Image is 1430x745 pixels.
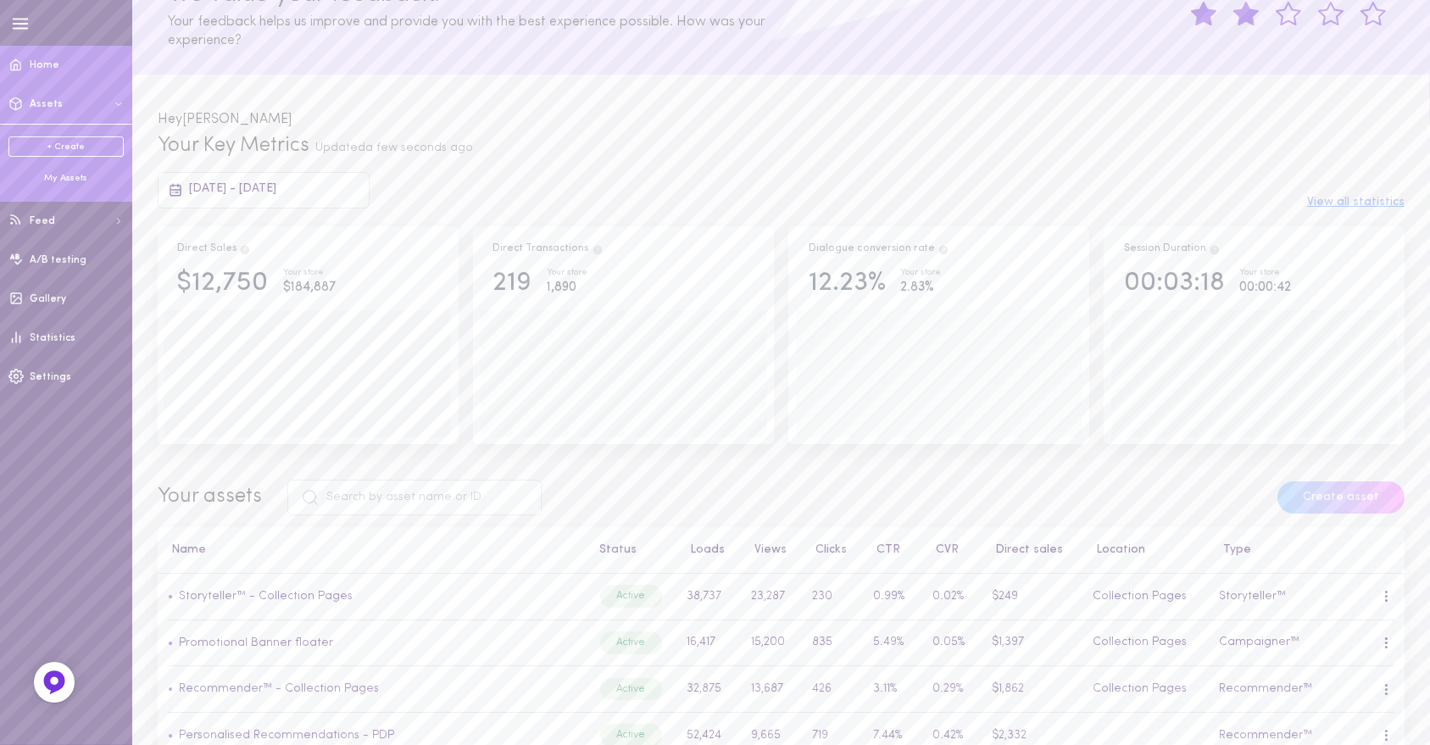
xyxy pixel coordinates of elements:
div: 2.83% [900,277,941,298]
td: 16,417 [676,620,741,666]
td: 38,737 [676,574,741,620]
td: 0.29% [923,666,982,713]
span: Your assets [158,486,262,507]
td: 15,200 [741,620,803,666]
button: Loads [682,544,725,556]
button: Create asset [1277,481,1405,514]
a: Recommender™ - Collection Pages [179,682,379,695]
div: $184,887 [283,277,336,298]
span: Storyteller™ [1220,590,1287,603]
img: Feedback Button [42,670,67,695]
a: Storyteller™ - Collection Pages [179,590,353,603]
span: Gallery [30,294,66,304]
span: Total transactions from users who clicked on a product through Dialogue assets, and purchased the... [592,243,604,253]
button: Status [591,544,637,556]
td: $249 [982,574,1082,620]
span: Campaigner™ [1220,636,1300,648]
span: Home [30,60,59,70]
div: Active [600,585,662,607]
td: $1,862 [982,666,1082,713]
td: 230 [803,574,864,620]
td: $1,397 [982,620,1082,666]
td: 0.05% [923,620,982,666]
div: 12.23% [809,269,886,298]
span: Collection Pages [1093,682,1187,695]
a: Personalised Recommendations - PDP [179,729,394,742]
div: Direct Transactions [493,242,604,257]
div: Your store [547,269,587,278]
button: Type [1215,544,1251,556]
span: Collection Pages [1093,636,1187,648]
span: Settings [30,372,71,382]
span: The percentage of users who interacted with one of Dialogue`s assets and ended up purchasing in t... [938,243,949,253]
span: • [168,729,173,742]
span: Recommender™ [1220,729,1313,742]
td: 23,287 [741,574,803,620]
span: Your feedback helps us improve and provide you with the best experience possible. How was your ex... [168,15,765,47]
div: Session Duration [1124,242,1221,257]
td: 0.02% [923,574,982,620]
div: $12,750 [177,269,268,298]
div: My Assets [8,172,124,185]
span: • [168,590,173,603]
span: [DATE] - [DATE] [189,182,276,195]
td: 0.99% [863,574,922,620]
button: View all statistics [1307,197,1405,208]
div: Dialogue conversion rate [809,242,949,257]
span: Your Key Metrics [158,136,309,156]
button: CVR [927,544,959,556]
button: Location [1088,544,1145,556]
div: Direct Sales [177,242,251,257]
span: Statistics [30,333,75,343]
div: Your store [283,269,336,278]
td: 5.49% [863,620,922,666]
td: 835 [803,620,864,666]
div: 219 [493,269,532,298]
td: 3.11% [863,666,922,713]
span: Hey [PERSON_NAME] [158,113,292,126]
a: + Create [8,136,124,157]
span: Recommender™ [1220,682,1313,695]
span: • [168,637,173,649]
span: Feed [30,216,55,226]
span: Updated a few seconds ago [315,142,473,154]
button: Clicks [807,544,847,556]
span: • [168,682,173,695]
span: Assets [30,99,63,109]
span: Collection Pages [1093,590,1187,603]
div: Active [600,631,662,653]
a: Recommender™ - Collection Pages [173,682,379,695]
div: 1,890 [547,277,587,298]
td: 32,875 [676,666,741,713]
button: Views [746,544,787,556]
div: 00:00:42 [1239,277,1291,298]
span: Track how your session duration increase once users engage with your Assets [1209,243,1221,253]
div: 00:03:18 [1124,269,1225,298]
div: Your store [1239,269,1291,278]
button: Name [163,544,206,556]
button: CTR [868,544,900,556]
div: Your store [900,269,941,278]
a: Storyteller™ - Collection Pages [173,590,353,603]
a: Promotional Banner floater [179,637,333,649]
td: 426 [803,666,864,713]
a: Personalised Recommendations - PDP [173,729,394,742]
span: Direct Sales are the result of users clicking on a product and then purchasing the exact same pro... [239,243,251,253]
a: Promotional Banner floater [173,637,333,649]
td: 13,687 [741,666,803,713]
button: Direct sales [987,544,1063,556]
span: A/B testing [30,255,86,265]
input: Search by asset name or ID [287,480,542,515]
div: Active [600,678,662,700]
